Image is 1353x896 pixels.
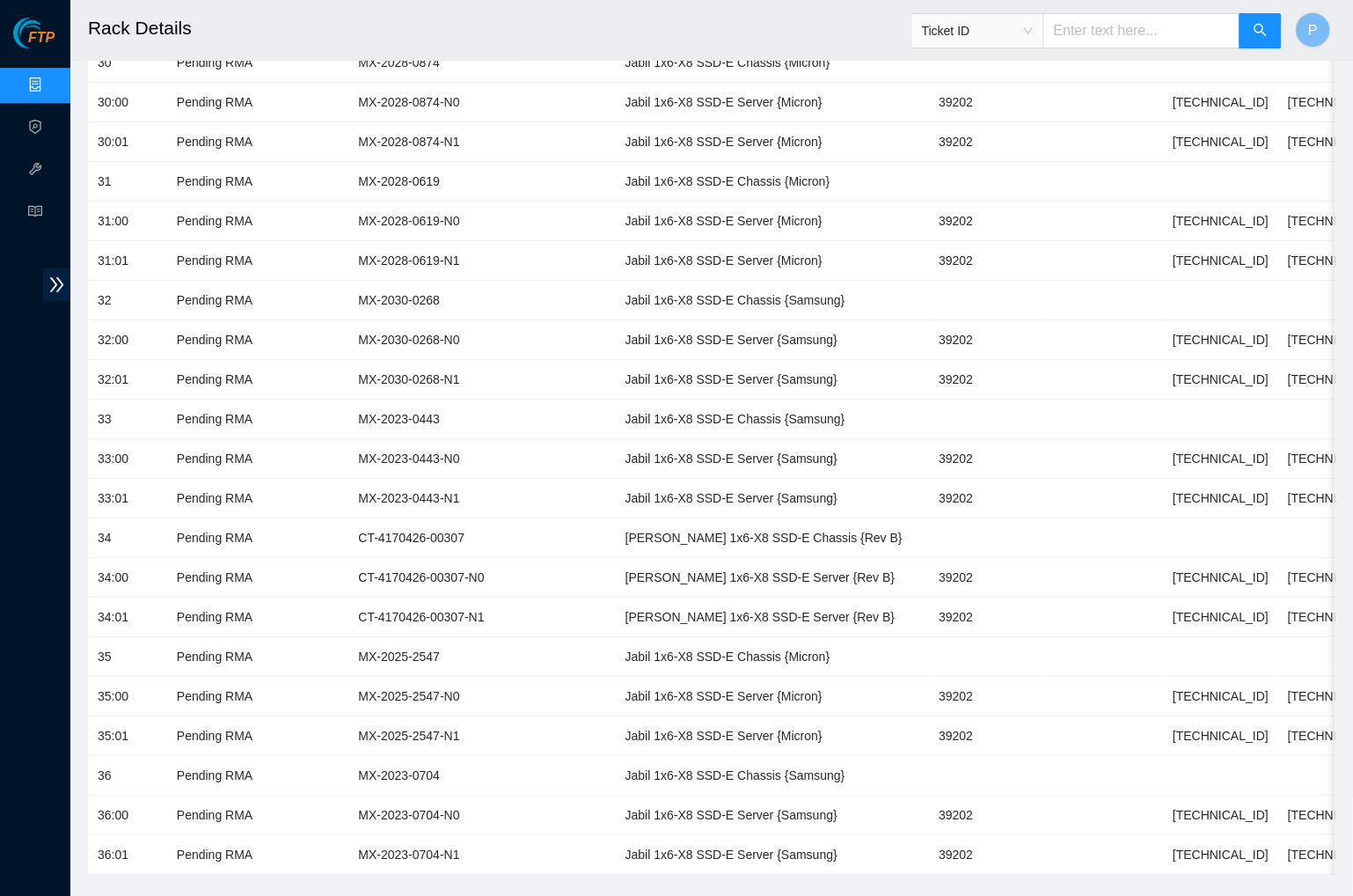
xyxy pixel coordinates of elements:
td: 32:00 [88,320,167,360]
td: 39202 [930,241,1049,281]
td: 32:01 [88,360,167,400]
td: Pending RMA [167,83,262,122]
td: 39202 [930,598,1049,637]
span: FTP [28,30,55,47]
td: 39202 [930,439,1049,479]
td: Jabil 1x6-X8 SSD-E Server {Samsung} [616,320,930,360]
td: [TECHNICAL_ID] [1163,716,1278,756]
td: Jabil 1x6-X8 SSD-E Server {Micron} [616,241,930,281]
td: [TECHNICAL_ID] [1163,320,1278,360]
td: 39202 [930,796,1049,835]
td: [TECHNICAL_ID] [1163,835,1278,875]
td: Pending RMA [167,479,262,518]
td: 31:01 [88,241,167,281]
td: [PERSON_NAME] 1x6-X8 SSD-E Server {Rev B} [616,598,930,637]
td: MX-2028-0874-N1 [349,122,616,162]
td: MX-2028-0619 [349,162,616,202]
td: MX-2025-2547-N0 [349,677,616,716]
td: [TECHNICAL_ID] [1163,122,1278,162]
td: Pending RMA [167,756,262,796]
span: double-right [43,268,70,301]
td: 39202 [930,83,1049,122]
td: Pending RMA [167,518,262,558]
td: Pending RMA [167,122,262,162]
td: Pending RMA [167,360,262,400]
td: MX-2030-0268-N1 [349,360,616,400]
td: [TECHNICAL_ID] [1163,598,1278,637]
td: 33 [88,400,167,439]
td: Jabil 1x6-X8 SSD-E Server {Micron} [616,122,930,162]
td: 35:00 [88,677,167,716]
td: [TECHNICAL_ID] [1163,83,1278,122]
td: MX-2028-0874 [349,43,616,83]
td: Jabil 1x6-X8 SSD-E Server {Micron} [616,677,930,716]
td: MX-2023-0704-N0 [349,796,616,835]
td: [PERSON_NAME] 1x6-X8 SSD-E Chassis {Rev B} [616,518,930,558]
td: MX-2023-0443-N0 [349,439,616,479]
td: [TECHNICAL_ID] [1163,241,1278,281]
td: [TECHNICAL_ID] [1163,360,1278,400]
td: MX-2028-0874-N0 [349,83,616,122]
td: MX-2028-0619-N1 [349,241,616,281]
td: MX-2023-0443-N1 [349,479,616,518]
button: search [1240,13,1282,48]
td: Jabil 1x6-X8 SSD-E Server {Micron} [616,202,930,241]
td: 39202 [930,479,1049,518]
td: 35:01 [88,716,167,756]
td: Pending RMA [167,796,262,835]
td: Pending RMA [167,202,262,241]
td: 32 [88,281,167,320]
td: Pending RMA [167,43,262,83]
td: MX-2023-0443 [349,400,616,439]
td: Pending RMA [167,835,262,875]
td: Pending RMA [167,241,262,281]
td: CT-4170426-00307-N0 [349,558,616,598]
td: [TECHNICAL_ID] [1163,439,1278,479]
td: 39202 [930,360,1049,400]
td: MX-2025-2547-N1 [349,716,616,756]
td: Jabil 1x6-X8 SSD-E Chassis {Micron} [616,637,930,677]
td: CT-4170426-00307-N1 [349,598,616,637]
td: Jabil 1x6-X8 SSD-E Chassis {Micron} [616,162,930,202]
td: 30 [88,43,167,83]
td: 33:00 [88,439,167,479]
td: 36 [88,756,167,796]
td: MX-2030-0268-N0 [349,320,616,360]
td: Pending RMA [167,637,262,677]
td: 36:00 [88,796,167,835]
td: 31:00 [88,202,167,241]
td: Pending RMA [167,716,262,756]
td: 31 [88,162,167,202]
td: [PERSON_NAME] 1x6-X8 SSD-E Server {Rev B} [616,558,930,598]
td: 30:01 [88,122,167,162]
span: search [1254,23,1268,40]
td: 39202 [930,835,1049,875]
td: 35 [88,637,167,677]
td: 39202 [930,202,1049,241]
input: Enter text here... [1043,13,1240,48]
td: [TECHNICAL_ID] [1163,202,1278,241]
td: 39202 [930,716,1049,756]
td: 34:00 [88,558,167,598]
button: P [1296,12,1331,48]
td: 34:01 [88,598,167,637]
td: 39202 [930,677,1049,716]
td: Jabil 1x6-X8 SSD-E Server {Samsung} [616,439,930,479]
td: Jabil 1x6-X8 SSD-E Chassis {Micron} [616,43,930,83]
td: 34 [88,518,167,558]
td: [TECHNICAL_ID] [1163,479,1278,518]
span: Ticket ID [922,18,1033,44]
td: [TECHNICAL_ID] [1163,558,1278,598]
td: Pending RMA [167,320,262,360]
td: Pending RMA [167,598,262,637]
td: Jabil 1x6-X8 SSD-E Chassis {Samsung} [616,756,930,796]
td: Jabil 1x6-X8 SSD-E Server {Micron} [616,716,930,756]
td: MX-2028-0619-N0 [349,202,616,241]
td: Pending RMA [167,558,262,598]
span: P [1309,19,1319,41]
td: Jabil 1x6-X8 SSD-E Server {Samsung} [616,835,930,875]
td: Jabil 1x6-X8 SSD-E Chassis {Samsung} [616,400,930,439]
td: 30:00 [88,83,167,122]
a: Akamai TechnologiesFTP [13,32,55,55]
td: MX-2030-0268 [349,281,616,320]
